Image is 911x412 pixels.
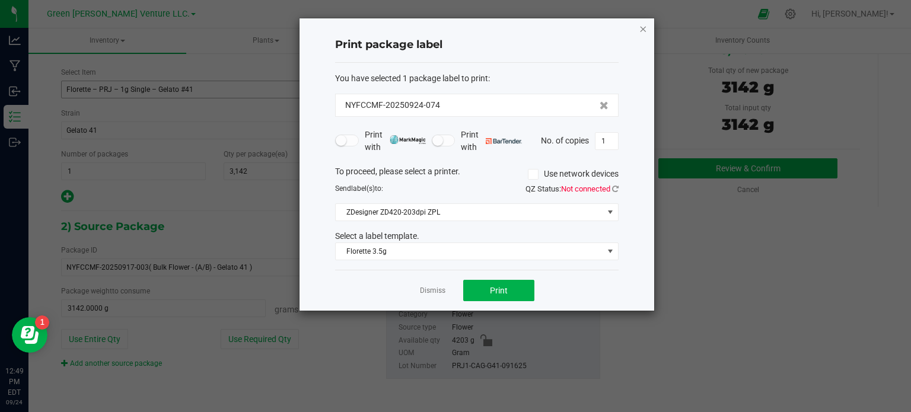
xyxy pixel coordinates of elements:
span: Print with [365,129,426,154]
div: : [335,72,619,85]
button: Print [463,280,534,301]
span: Florette 3.5g [336,243,603,260]
a: Dismiss [420,286,445,296]
span: Print [490,286,508,295]
span: QZ Status: [525,184,619,193]
span: NYFCCMF-20250924-074 [345,99,440,111]
div: Select a label template. [326,230,627,242]
span: You have selected 1 package label to print [335,74,488,83]
span: Print with [461,129,522,154]
iframe: Resource center unread badge [35,315,49,330]
div: To proceed, please select a printer. [326,165,627,183]
span: label(s) [351,184,375,193]
span: No. of copies [541,135,589,145]
img: bartender.png [486,138,522,144]
span: Not connected [561,184,610,193]
h4: Print package label [335,37,619,53]
iframe: Resource center [12,317,47,353]
span: Send to: [335,184,383,193]
img: mark_magic_cybra.png [390,135,426,144]
label: Use network devices [528,168,619,180]
span: ZDesigner ZD420-203dpi ZPL [336,204,603,221]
